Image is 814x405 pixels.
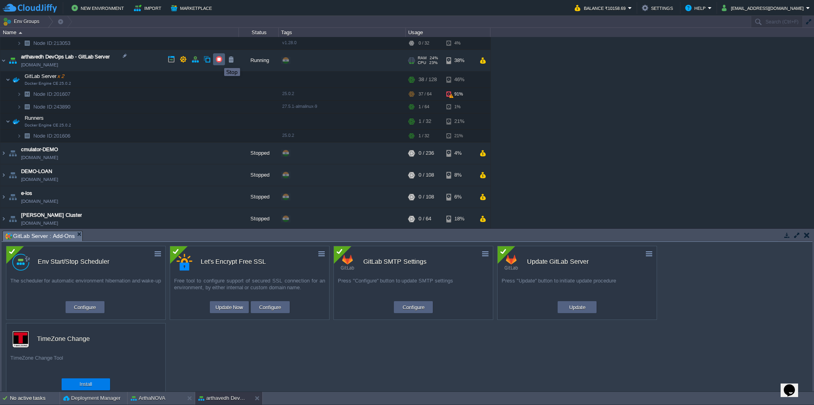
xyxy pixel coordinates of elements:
[131,394,165,402] button: ArthaNOVA
[282,40,297,45] span: v1.28.0
[21,197,58,205] a: [DOMAIN_NAME]
[257,302,283,312] button: Configure
[239,164,279,186] div: Stopped
[6,113,10,129] img: AMDAwAAAACH5BAEAAAAALAAAAAABAAEAAAICRAEAOw==
[21,211,82,219] a: [PERSON_NAME] Cluster
[24,115,45,121] span: Runners
[33,40,72,47] a: Node ID:213053
[72,3,126,13] button: New Environment
[21,37,33,49] img: AMDAwAAAACH5BAEAAAAALAAAAAABAAEAAAICRAEAOw==
[0,208,7,230] img: AMDAwAAAACH5BAEAAAAALAAAAAABAAEAAAICRAEAOw==
[21,154,58,162] a: [DOMAIN_NAME]
[419,72,437,88] div: 38 / 128
[363,253,426,270] div: GitLab SMTP Settings
[33,40,54,46] span: Node ID:
[419,88,432,100] div: 37 / 64
[419,142,434,164] div: 0 / 236
[685,3,708,13] button: Help
[419,37,429,49] div: 0 / 32
[17,101,21,113] img: AMDAwAAAACH5BAEAAAAALAAAAAABAAEAAAICRAEAOw==
[3,3,57,13] img: CloudJiffy
[430,56,438,60] span: 24%
[279,28,405,37] div: Tags
[7,186,18,208] img: AMDAwAAAACH5BAEAAAAALAAAAAABAAEAAAICRAEAOw==
[419,186,434,208] div: 0 / 108
[33,91,72,97] span: 201607
[56,73,64,79] span: x 2
[567,302,588,312] button: Update
[419,113,431,129] div: 1 / 32
[21,175,58,183] a: [DOMAIN_NAME]
[21,130,33,142] img: AMDAwAAAACH5BAEAAAAALAAAAAABAAEAAAICRAEAOw==
[7,164,18,186] img: AMDAwAAAACH5BAEAAAAALAAAAAABAAEAAAICRAEAOw==
[239,186,279,208] div: Stopped
[6,354,165,374] div: TimeZone Change Tool
[446,208,472,230] div: 18%
[7,208,18,230] img: AMDAwAAAACH5BAEAAAAALAAAAAABAAEAAAICRAEAOw==
[72,302,98,312] button: Configure
[419,101,429,113] div: 1 / 64
[0,186,7,208] img: AMDAwAAAACH5BAEAAAAALAAAAAABAAEAAAICRAEAOw==
[33,132,72,139] span: 201606
[19,32,22,34] img: AMDAwAAAACH5BAEAAAAALAAAAAABAAEAAAICRAEAOw==
[21,101,33,113] img: AMDAwAAAACH5BAEAAAAALAAAAAABAAEAAAICRAEAOw==
[63,394,120,402] button: Deployment Manager
[21,189,32,197] a: e-los
[334,277,493,297] div: Press "Configure" button to update SMTP settings
[33,91,54,97] span: Node ID:
[33,91,72,97] a: Node ID:201607
[10,392,60,405] div: No active tasks
[24,73,65,79] a: GitLab Serverx 2Docker Engine CE 25.0.2
[21,61,58,69] a: [DOMAIN_NAME]
[642,3,675,13] button: Settings
[38,253,109,270] div: Env Start/Stop Scheduler
[446,88,472,100] div: 91%
[0,142,7,164] img: AMDAwAAAACH5BAEAAAAALAAAAAABAAEAAAICRAEAOw==
[0,164,7,186] img: AMDAwAAAACH5BAEAAAAALAAAAAABAAEAAAICRAEAOw==
[33,40,72,47] span: 213053
[282,104,317,109] span: 27.5.1-almalinux-9
[446,50,472,71] div: 38%
[446,142,472,164] div: 4%
[282,91,294,96] span: 25.0.2
[446,72,472,88] div: 46%
[37,331,90,347] div: TimeZone Change
[419,164,434,186] div: 0 / 108
[198,394,248,402] button: arthavedh DevOps Lab - GitLab Server
[213,302,246,312] button: Update Now
[11,72,22,88] img: AMDAwAAAACH5BAEAAAAALAAAAAABAAEAAAICRAEAOw==
[21,88,33,100] img: AMDAwAAAACH5BAEAAAAALAAAAAABAAEAAAICRAEAOw==
[79,380,92,388] button: Install
[33,103,72,110] a: Node ID:243890
[134,3,164,13] button: Import
[239,142,279,164] div: Stopped
[400,302,427,312] button: Configure
[239,50,279,71] div: Running
[21,167,52,175] a: DEMO-LOAN
[0,50,7,71] img: AMDAwAAAACH5BAEAAAAALAAAAAABAAEAAAICRAEAOw==
[3,16,42,27] button: Env Groups
[25,81,71,86] span: Docker Engine CE 25.0.2
[429,60,438,65] span: 23%
[21,53,110,61] a: arthavedh DevOps Lab - GitLab Server
[6,277,165,297] div: The scheduler for automatic environment hibernation and wake-up
[33,132,72,139] a: Node ID:201606
[24,115,45,121] a: RunnersDocker Engine CE 25.0.2
[7,50,18,71] img: AMDAwAAAACH5BAEAAAAALAAAAAABAAEAAAICRAEAOw==
[24,73,65,80] span: GitLab Server
[446,113,472,129] div: 21%
[21,219,58,227] a: [DOMAIN_NAME]
[6,72,10,88] img: AMDAwAAAACH5BAEAAAAALAAAAAABAAEAAAICRAEAOw==
[21,146,58,154] a: cmulator-DEMO
[498,277,657,297] div: Press "Update" button to initiate update procedure
[781,373,806,397] iframe: chat widget
[419,130,429,142] div: 1 / 32
[418,56,426,60] span: RAM
[33,104,54,110] span: Node ID:
[446,101,472,113] div: 1%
